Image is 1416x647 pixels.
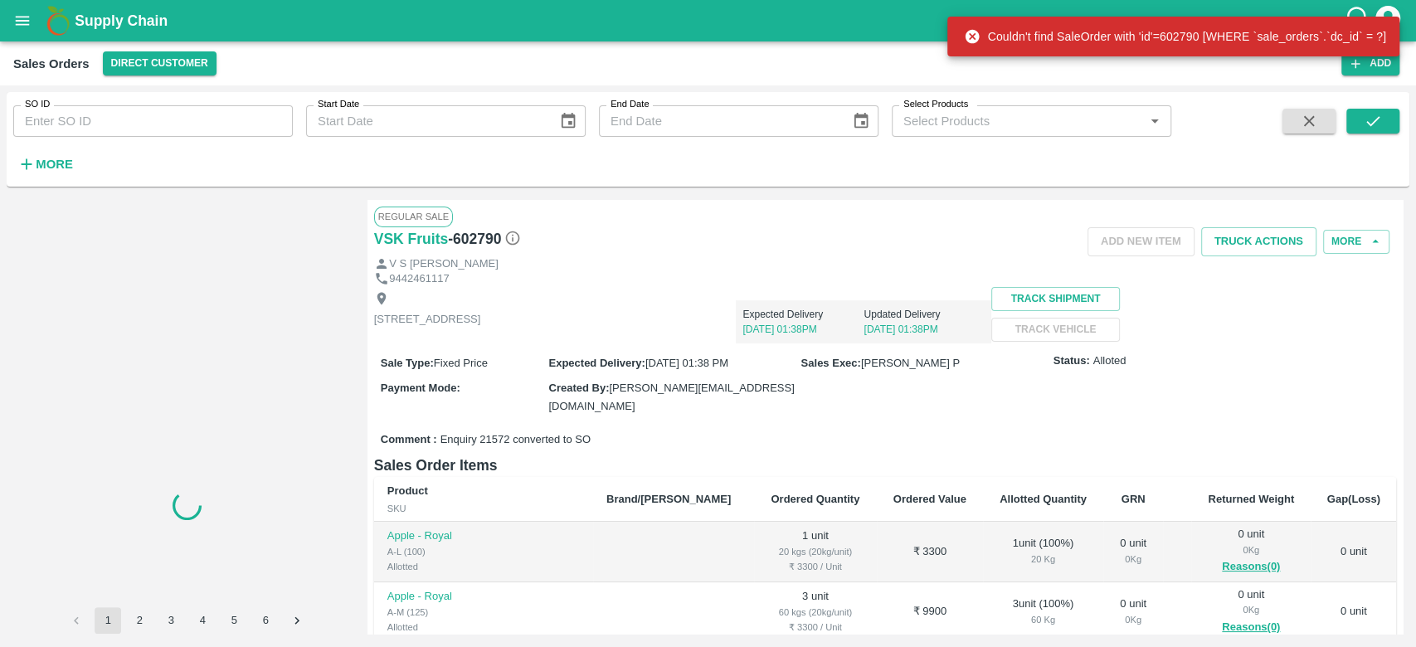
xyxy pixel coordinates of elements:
button: Open [1144,110,1165,132]
button: Go to page 5 [221,607,247,634]
input: Enter SO ID [13,105,293,137]
label: Created By : [548,382,609,394]
b: Product [387,484,428,497]
input: End Date [599,105,839,137]
div: 1 unit ( 100 %) [996,536,1091,567]
label: Status: [1053,353,1090,369]
button: Go to next page [284,607,310,634]
label: Expected Delivery : [548,357,645,369]
b: Ordered Value [893,493,966,505]
p: V S [PERSON_NAME] [389,256,498,272]
label: Select Products [903,98,968,111]
b: GRN [1122,493,1146,505]
div: 0 Kg [1204,602,1297,617]
button: Select DC [103,51,217,75]
p: 9442461117 [389,271,449,287]
span: [PERSON_NAME][EMAIL_ADDRESS][DOMAIN_NAME] [548,382,794,412]
span: Alloted [1093,353,1126,369]
div: 0 unit [1204,587,1297,637]
button: Track Shipment [991,287,1119,311]
button: page 1 [95,607,121,634]
button: Truck Actions [1201,227,1316,256]
span: Regular Sale [374,207,453,226]
div: 20 kgs (20kg/unit) [767,544,864,559]
div: A-L (100) [387,544,580,559]
div: Allotted [387,559,580,574]
label: End Date [611,98,649,111]
button: Choose date [845,105,877,137]
p: [STREET_ADDRESS] [374,312,481,328]
div: A-M (125) [387,605,580,620]
td: ₹ 3300 [877,522,983,582]
div: Sales Orders [13,53,90,75]
div: 0 unit [1117,596,1150,627]
p: [DATE] 01:38PM [742,322,864,337]
div: SKU [387,501,580,516]
b: Supply Chain [75,12,168,29]
td: 1 unit [754,522,877,582]
div: 60 Kg [996,612,1091,627]
div: ₹ 3300 / Unit [767,559,864,574]
a: Supply Chain [75,9,1344,32]
p: Expected Delivery [742,307,864,322]
label: Payment Mode : [381,382,460,394]
b: Gap(Loss) [1327,493,1380,505]
input: Start Date [306,105,546,137]
button: Reasons(0) [1204,557,1297,576]
button: Go to page 4 [189,607,216,634]
span: [DATE] 01:38 PM [645,357,728,369]
p: Apple - Royal [387,528,580,544]
button: Go to page 2 [126,607,153,634]
b: Ordered Quantity [771,493,859,505]
div: 0 unit [1117,536,1150,567]
td: 3 unit [754,582,877,643]
b: Allotted Quantity [1000,493,1087,505]
a: VSK Fruits [374,227,448,251]
div: 20 Kg [996,552,1091,567]
td: 0 unit [1311,582,1396,643]
label: Sales Exec : [801,357,861,369]
div: account of current user [1373,3,1403,38]
div: Allotted [387,620,580,635]
td: ₹ 9900 [877,582,983,643]
label: SO ID [25,98,50,111]
label: Comment : [381,432,437,448]
button: Add [1341,51,1399,75]
input: Select Products [897,110,1139,132]
div: Couldn't find SaleOrder with 'id'=602790 [WHERE `sale_orders`.`dc_id` = ?] [964,22,1386,51]
p: Updated Delivery [864,307,985,322]
span: Enquiry 21572 converted to SO [440,432,591,448]
div: 60 kgs (20kg/unit) [767,605,864,620]
div: customer-support [1344,6,1373,36]
div: 3 unit ( 100 %) [996,596,1091,627]
h6: - 602790 [448,227,521,251]
td: 0 unit [1311,522,1396,582]
button: Reasons(0) [1204,618,1297,637]
b: Brand/[PERSON_NAME] [606,493,731,505]
div: ₹ 3300 / Unit [767,620,864,635]
nav: pagination navigation [61,607,313,634]
div: 0 unit [1204,527,1297,576]
span: Fixed Price [434,357,488,369]
label: Start Date [318,98,359,111]
b: Returned Weight [1208,493,1294,505]
p: [DATE] 01:38PM [864,322,985,337]
label: Sale Type : [381,357,434,369]
button: More [1323,230,1389,254]
button: More [13,150,77,178]
span: [PERSON_NAME] P [861,357,960,369]
button: Go to page 6 [252,607,279,634]
div: 0 Kg [1204,542,1297,557]
button: Choose date [552,105,584,137]
div: 0 Kg [1117,552,1150,567]
strong: More [36,158,73,171]
img: logo [41,4,75,37]
p: Apple - Royal [387,589,580,605]
button: open drawer [3,2,41,40]
h6: Sales Order Items [374,454,1396,477]
div: 0 Kg [1117,612,1150,627]
button: Go to page 3 [158,607,184,634]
